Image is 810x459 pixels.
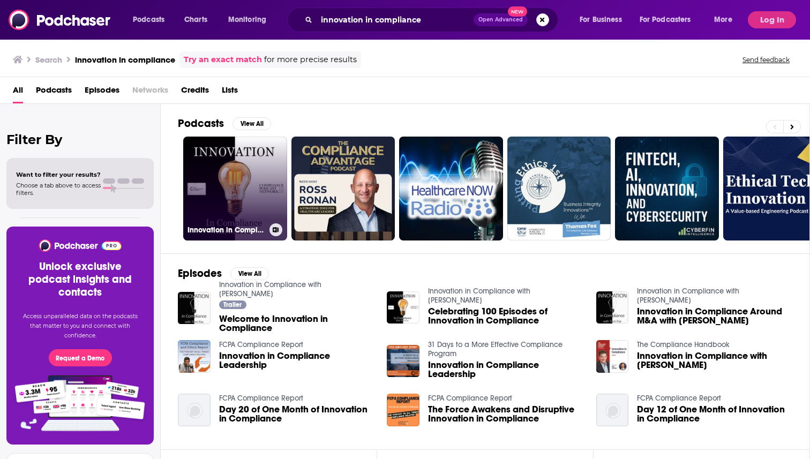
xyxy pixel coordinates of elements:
[133,12,164,27] span: Podcasts
[13,81,23,103] a: All
[178,117,224,130] h2: Podcasts
[49,349,112,366] button: Request a Demo
[428,394,512,403] a: FCPA Compliance Report
[11,375,149,432] img: Pro Features
[264,54,357,66] span: for more precise results
[580,12,622,27] span: For Business
[637,394,721,403] a: FCPA Compliance Report
[75,55,175,65] h3: innovation in compliance
[6,132,154,147] h2: Filter By
[596,291,629,324] img: Innovation in Compliance Around M&A with Eric Feldman
[177,11,214,28] a: Charts
[178,394,211,426] img: Day 20 of One Month of Innovation in Compliance
[222,81,238,103] a: Lists
[387,345,419,378] img: Innovation in Compliance Leadership
[178,267,222,280] h2: Episodes
[35,55,62,65] h3: Search
[387,394,419,426] img: The Force Awakens and Disruptive Innovation in Compliance
[739,55,793,64] button: Send feedback
[508,6,527,17] span: New
[178,292,211,325] img: Welcome to Innovation in Compliance
[317,11,474,28] input: Search podcasts, credits, & more...
[232,117,271,130] button: View All
[637,351,792,370] span: Innovation in Compliance with [PERSON_NAME]
[748,11,796,28] button: Log In
[19,312,141,341] p: Access unparalleled data on the podcasts that matter to you and connect with confidence.
[640,12,691,27] span: For Podcasters
[596,340,629,373] img: Innovation in Compliance with Ben Locwin
[387,291,419,324] img: Celebrating 100 Episodes of Innovation in Compliance
[187,225,265,235] h3: Innovation in Compliance with [PERSON_NAME]
[19,260,141,299] h3: Unlock exclusive podcast insights and contacts
[428,405,583,423] a: The Force Awakens and Disruptive Innovation in Compliance
[9,10,111,30] img: Podchaser - Follow, Share and Rate Podcasts
[85,81,119,103] a: Episodes
[219,314,374,333] a: Welcome to Innovation in Compliance
[16,171,101,178] span: Want to filter your results?
[219,280,321,298] a: Innovation in Compliance with Tom Fox
[633,11,707,28] button: open menu
[183,137,287,240] a: Innovation in Compliance with [PERSON_NAME]
[178,267,269,280] a: EpisodesView All
[428,287,530,305] a: Innovation in Compliance with Tom Fox
[714,12,732,27] span: More
[637,307,792,325] a: Innovation in Compliance Around M&A with Eric Feldman
[219,405,374,423] a: Day 20 of One Month of Innovation in Compliance
[637,307,792,325] span: Innovation in Compliance Around M&A with [PERSON_NAME]
[221,11,280,28] button: open menu
[572,11,635,28] button: open menu
[637,287,739,305] a: Innovation in Compliance with Tom Fox
[38,239,122,252] img: Podchaser - Follow, Share and Rate Podcasts
[230,267,269,280] button: View All
[428,340,562,358] a: 31 Days to a More Effective Compliance Program
[16,182,101,197] span: Choose a tab above to access filters.
[36,81,72,103] a: Podcasts
[478,17,523,22] span: Open Advanced
[428,307,583,325] a: Celebrating 100 Episodes of Innovation in Compliance
[219,394,303,403] a: FCPA Compliance Report
[219,340,303,349] a: FCPA Compliance Report
[474,13,528,26] button: Open AdvancedNew
[297,7,568,32] div: Search podcasts, credits, & more...
[184,54,262,66] a: Try an exact match
[219,351,374,370] a: Innovation in Compliance Leadership
[125,11,178,28] button: open menu
[181,81,209,103] a: Credits
[637,340,730,349] a: The Compliance Handbook
[132,81,168,103] span: Networks
[428,360,583,379] a: Innovation in Compliance Leadership
[707,11,746,28] button: open menu
[178,117,271,130] a: PodcastsView All
[184,12,207,27] span: Charts
[596,394,629,426] img: Day 12 of One Month of Innovation in Compliance
[637,405,792,423] a: Day 12 of One Month of Innovation in Compliance
[178,340,211,373] img: Innovation in Compliance Leadership
[223,302,242,308] span: Trailer
[637,351,792,370] a: Innovation in Compliance with Ben Locwin
[228,12,266,27] span: Monitoring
